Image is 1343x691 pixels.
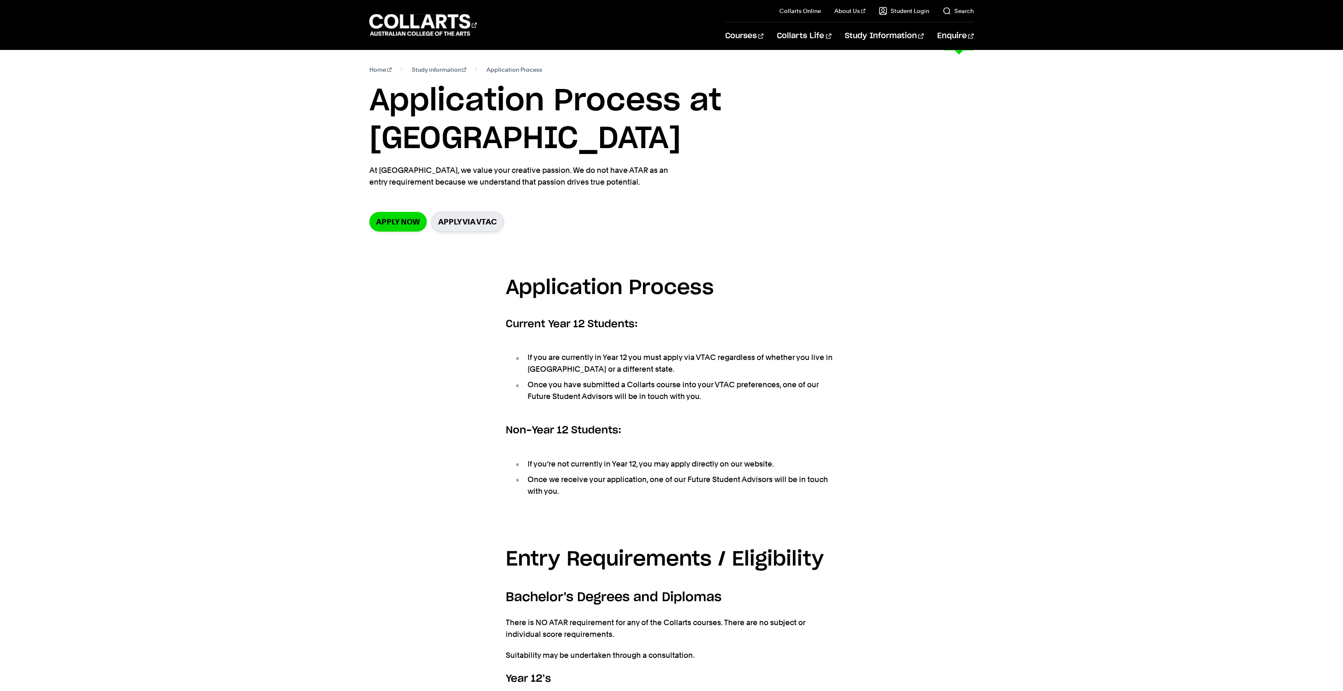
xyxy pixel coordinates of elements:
span: Application Process [486,64,542,76]
h5: Bachelor's Degrees and Diplomas [506,588,837,607]
li: Once you have submitted a Collarts course into your VTAC preferences, one of our Future Student A... [514,379,837,402]
p: At [GEOGRAPHIC_DATA], we value your creative passion. We do not have ATAR as an entry requirement... [369,164,676,188]
p: Suitability may be undertaken through a consultation. [506,649,837,661]
li: If you are currently in Year 12 you must apply via VTAC regardless of whether you live in [GEOGRA... [514,352,837,375]
h1: Application Process at [GEOGRAPHIC_DATA] [369,82,974,158]
a: Study Information [845,22,924,50]
p: There is NO ATAR requirement for any of the Collarts courses. There are no subject or individual ... [506,617,837,640]
a: Enquire [937,22,974,50]
a: Collarts Life [777,22,831,50]
a: Apply now [369,212,427,232]
a: Search [943,7,974,15]
a: Apply via VTAC [431,211,504,232]
a: Courses [725,22,763,50]
a: Collarts Online [779,7,821,15]
h3: Application Process [506,272,837,305]
a: Student Login [879,7,929,15]
h3: Entry Requirements / Eligibility [506,544,837,576]
h6: Year 12’s [506,671,837,686]
h6: Non-Year 12 Students: [506,423,837,438]
div: Go to homepage [369,13,477,37]
a: About Us [834,7,865,15]
li: If you’re not currently in Year 12, you may apply directly on our website. [514,458,837,470]
h6: Current Year 12 Students: [506,317,837,332]
li: Once we receive your application, one of our Future Student Advisors will be in touch with you. [514,474,837,497]
a: Study information [412,64,467,76]
a: Home [369,64,392,76]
